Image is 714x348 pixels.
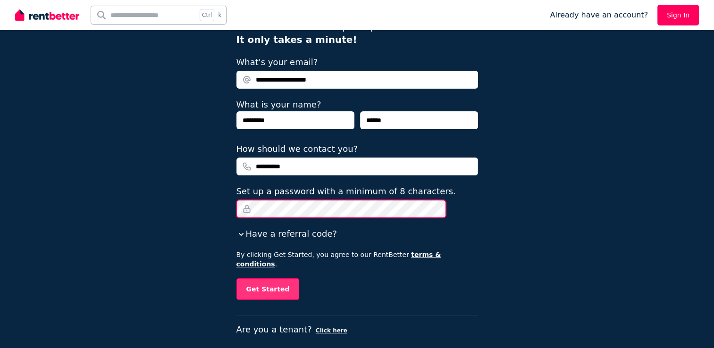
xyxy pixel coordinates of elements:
p: By clicking Get Started, you agree to our RentBetter . [236,250,478,269]
a: Sign In [657,5,699,25]
b: It only takes a minute! [236,34,357,45]
label: How should we contact you? [236,142,358,156]
a: terms & conditions [236,251,441,268]
label: What's your email? [236,56,318,69]
button: Click here [316,327,347,334]
img: RentBetter [15,8,79,22]
label: Set up a password with a minimum of 8 characters. [236,185,456,198]
span: Already have an account? [550,9,648,21]
button: Have a referral code? [236,227,337,240]
p: Are you a tenant? [236,323,478,336]
label: What is your name? [236,99,321,109]
span: k [218,11,221,19]
button: Get Started [236,278,300,300]
span: Ctrl [200,9,214,21]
